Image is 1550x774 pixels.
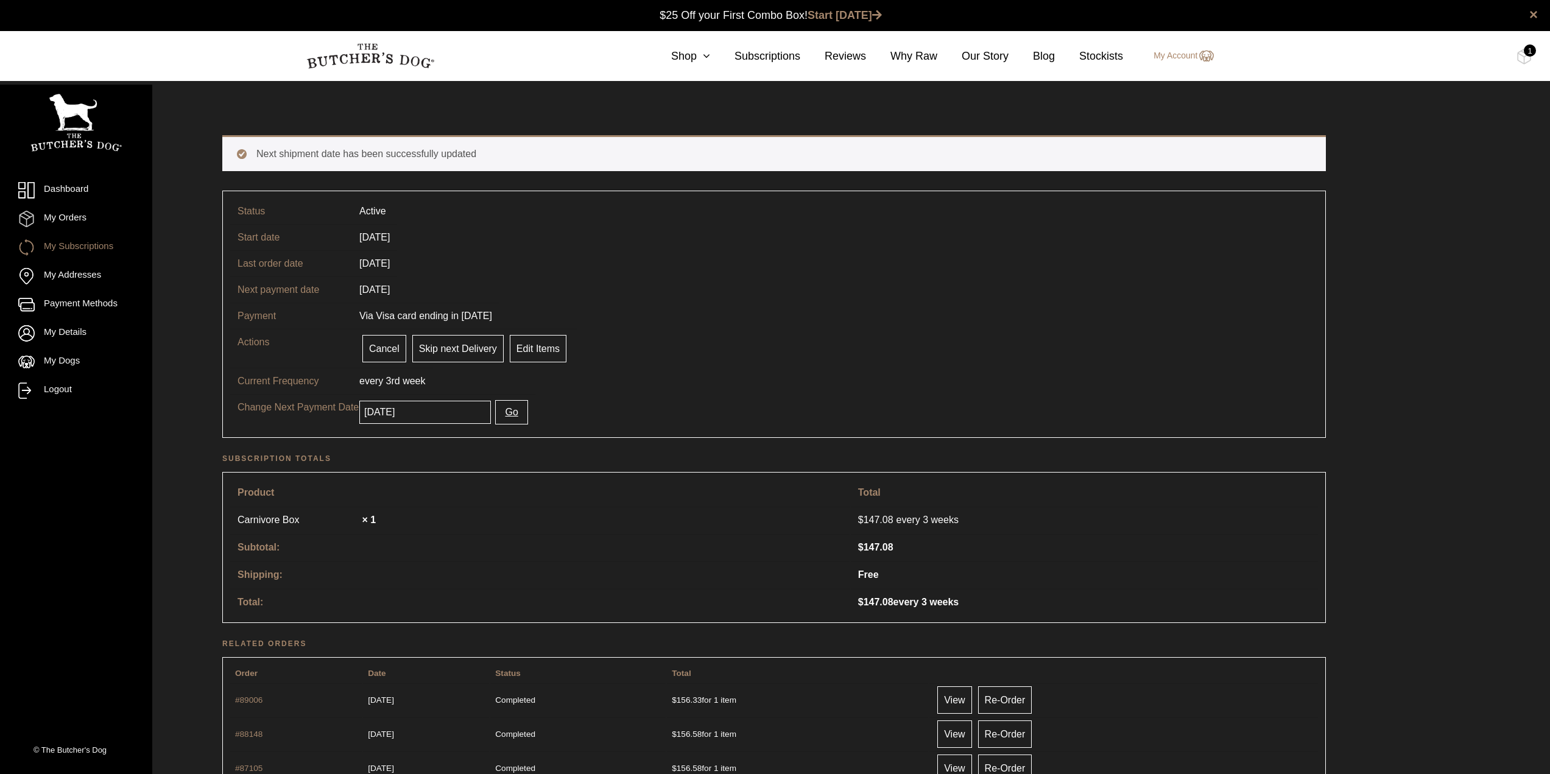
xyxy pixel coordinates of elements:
[858,513,897,527] span: 147.08
[368,764,394,773] time: 1748820299
[978,686,1032,714] a: Re-Order
[359,311,492,321] span: Via Visa card ending in [DATE]
[362,335,406,362] a: Cancel
[1529,7,1538,22] a: close
[1524,44,1536,57] div: 1
[866,48,937,65] a: Why Raw
[18,325,134,342] a: My Details
[18,182,134,199] a: Dashboard
[808,9,882,21] a: Start [DATE]
[672,764,677,773] span: $
[672,669,691,678] span: Total
[352,276,397,303] td: [DATE]
[230,250,352,276] td: Last order date
[230,224,352,250] td: Start date
[18,268,134,284] a: My Addresses
[667,717,928,750] td: for 1 item
[851,480,1318,505] th: Total
[1055,48,1123,65] a: Stockists
[238,400,359,415] p: Change Next Payment Date
[352,199,393,224] td: Active
[230,276,352,303] td: Next payment date
[858,542,893,552] span: 147.08
[403,376,425,386] span: week
[667,683,928,716] td: for 1 item
[230,329,352,368] td: Actions
[18,382,134,399] a: Logout
[672,695,677,705] span: $
[230,589,850,615] th: Total:
[235,669,258,678] span: Order
[18,297,134,313] a: Payment Methods
[672,730,702,739] span: 156.58
[1517,49,1532,65] img: TBD_Cart-Full.png
[222,135,1326,171] div: Next shipment date has been successfully updated
[352,250,397,276] td: [DATE]
[490,717,666,750] td: Completed
[235,764,262,773] a: View order number 87105
[230,561,850,588] th: Shipping:
[672,730,677,739] span: $
[352,224,397,250] td: [DATE]
[858,597,864,607] span: $
[238,513,359,527] a: Carnivore Box
[359,376,400,386] span: every 3rd
[30,94,122,152] img: TBD_Portrait_Logo_White.png
[510,335,566,362] a: Edit Items
[1009,48,1055,65] a: Blog
[222,638,1326,650] h2: Related orders
[858,542,864,552] span: $
[412,335,504,362] a: Skip next Delivery
[238,374,359,389] p: Current Frequency
[800,48,866,65] a: Reviews
[851,507,1318,533] td: every 3 weeks
[978,720,1032,748] a: Re-Order
[490,683,666,716] td: Completed
[672,764,702,773] span: 156.58
[230,534,850,560] th: Subtotal:
[647,48,710,65] a: Shop
[495,669,521,678] span: Status
[858,597,893,607] span: 147.08
[18,239,134,256] a: My Subscriptions
[18,211,134,227] a: My Orders
[851,561,1318,588] td: Free
[362,515,376,525] strong: × 1
[368,730,394,739] time: 1750634725
[230,480,850,505] th: Product
[495,400,527,424] button: Go
[222,452,1326,465] h2: Subscription totals
[1141,49,1213,63] a: My Account
[18,354,134,370] a: My Dogs
[230,303,352,329] td: Payment
[235,695,262,705] a: View order number 89006
[230,199,352,224] td: Status
[851,589,1318,615] td: every 3 weeks
[672,695,702,705] span: 156.33
[858,515,864,525] span: $
[368,669,386,678] span: Date
[710,48,800,65] a: Subscriptions
[937,48,1009,65] a: Our Story
[368,695,394,705] time: 1752017927
[937,720,971,748] a: View
[937,686,971,714] a: View
[235,730,262,739] a: View order number 88148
